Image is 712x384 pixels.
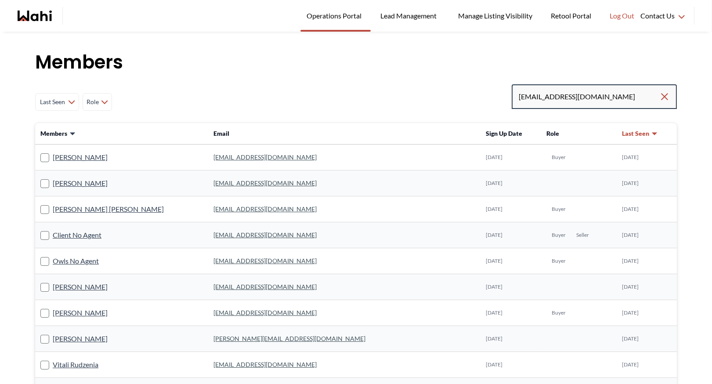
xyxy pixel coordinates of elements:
[552,232,566,239] span: Buyer
[380,10,440,22] span: Lead Management
[552,206,566,213] span: Buyer
[35,49,677,76] h1: Members
[213,257,317,264] a: [EMAIL_ADDRESS][DOMAIN_NAME]
[617,352,677,378] td: [DATE]
[53,255,99,267] a: Owls No Agent
[39,94,66,110] span: Last Seen
[213,179,317,187] a: [EMAIL_ADDRESS][DOMAIN_NAME]
[53,178,108,189] a: [PERSON_NAME]
[610,10,634,22] span: Log Out
[87,94,99,110] span: Role
[617,145,677,170] td: [DATE]
[577,232,589,239] span: Seller
[617,248,677,274] td: [DATE]
[481,274,541,300] td: [DATE]
[213,361,317,368] a: [EMAIL_ADDRESS][DOMAIN_NAME]
[213,283,317,290] a: [EMAIL_ADDRESS][DOMAIN_NAME]
[53,152,108,163] a: [PERSON_NAME]
[213,205,317,213] a: [EMAIL_ADDRESS][DOMAIN_NAME]
[659,89,670,105] button: Clear search
[213,231,317,239] a: [EMAIL_ADDRESS][DOMAIN_NAME]
[53,333,108,344] a: [PERSON_NAME]
[617,326,677,352] td: [DATE]
[481,170,541,196] td: [DATE]
[481,326,541,352] td: [DATE]
[40,129,67,138] span: Members
[53,229,101,241] a: Client No Agent
[307,10,365,22] span: Operations Portal
[617,300,677,326] td: [DATE]
[519,89,659,105] input: Search input
[213,153,317,161] a: [EMAIL_ADDRESS][DOMAIN_NAME]
[547,130,560,137] span: Role
[622,129,658,138] button: Last Seen
[481,300,541,326] td: [DATE]
[552,154,566,161] span: Buyer
[617,170,677,196] td: [DATE]
[53,307,108,319] a: [PERSON_NAME]
[18,11,52,21] a: Wahi homepage
[622,129,649,138] span: Last Seen
[213,130,229,137] span: Email
[617,274,677,300] td: [DATE]
[617,222,677,248] td: [DATE]
[455,10,535,22] span: Manage Listing Visibility
[481,248,541,274] td: [DATE]
[552,257,566,264] span: Buyer
[552,309,566,316] span: Buyer
[53,203,164,215] a: [PERSON_NAME] [PERSON_NAME]
[213,309,317,316] a: [EMAIL_ADDRESS][DOMAIN_NAME]
[481,352,541,378] td: [DATE]
[481,196,541,222] td: [DATE]
[53,281,108,293] a: [PERSON_NAME]
[481,222,541,248] td: [DATE]
[486,130,522,137] span: Sign Up Date
[481,145,541,170] td: [DATE]
[213,335,365,342] a: [PERSON_NAME][EMAIL_ADDRESS][DOMAIN_NAME]
[53,359,98,370] a: Vitali Rudzenia
[617,196,677,222] td: [DATE]
[40,129,76,138] button: Members
[551,10,594,22] span: Retool Portal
